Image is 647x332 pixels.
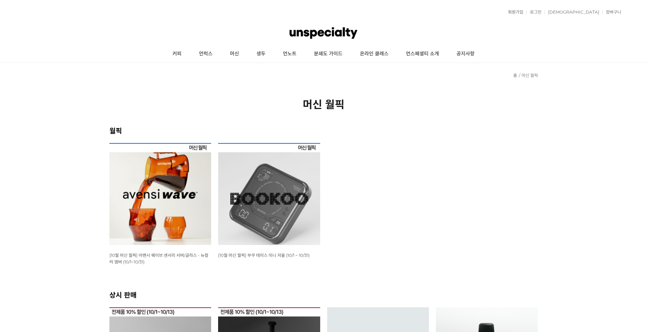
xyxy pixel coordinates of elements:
a: [DEMOGRAPHIC_DATA] [545,10,599,14]
a: 홈 [513,73,517,78]
a: 로그인 [526,10,541,14]
a: 온라인 클래스 [351,45,397,63]
a: 장바구니 [602,10,621,14]
a: 언노트 [274,45,305,63]
a: 분쇄도 가이드 [305,45,351,63]
a: 회원가입 [504,10,523,14]
a: 공지사항 [448,45,483,63]
img: 언스페셜티 몰 [290,23,357,44]
h2: 상시 판매 [109,290,538,300]
a: 머신 월픽 [522,73,538,78]
a: 언럭스 [190,45,221,63]
h2: 월픽 [109,125,538,135]
a: 생두 [248,45,274,63]
a: [10월 머신 월픽] 아벤시 웨이브 센서리 서버/글라스 - 뉴컬러 앰버 (10/1~10/31) [109,252,208,264]
a: [10월 머신 월픽] 부쿠 테미스 미니 저울 (10/1 ~ 10/31) [218,252,310,258]
a: 언스페셜티 소개 [397,45,448,63]
img: [10월 머신 월픽] 부쿠 테미스 미니 저울 (10/1 ~ 10/31) [218,143,320,245]
a: 머신 [221,45,248,63]
img: [10월 머신 월픽] 아벤시 웨이브 센서리 서버/글라스 - 뉴컬러 앰버 (10/1~10/31) [109,143,211,245]
a: 커피 [164,45,190,63]
h2: 머신 월픽 [109,96,538,111]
